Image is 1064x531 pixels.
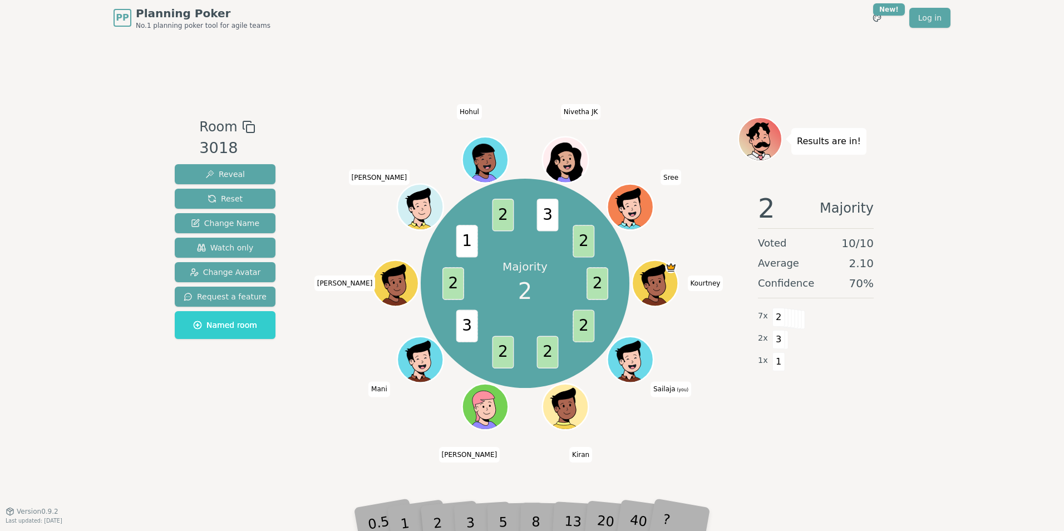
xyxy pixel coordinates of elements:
[175,238,275,258] button: Watch only
[758,195,775,222] span: 2
[175,213,275,233] button: Change Name
[651,381,691,397] span: Click to change your name
[909,8,950,28] a: Log in
[456,309,477,342] span: 3
[457,104,482,120] span: Click to change your name
[661,170,681,185] span: Click to change your name
[199,137,255,160] div: 3018
[772,352,785,371] span: 1
[503,259,548,274] p: Majority
[6,518,62,524] span: Last updated: [DATE]
[492,199,514,231] span: 2
[190,267,261,278] span: Change Avatar
[820,195,874,222] span: Majority
[676,387,689,392] span: (you)
[573,225,594,257] span: 2
[849,276,874,291] span: 70 %
[175,311,275,339] button: Named room
[368,381,390,397] span: Click to change your name
[456,225,477,257] span: 1
[175,189,275,209] button: Reset
[17,507,58,516] span: Version 0.9.2
[175,287,275,307] button: Request a feature
[349,170,410,185] span: Click to change your name
[136,6,270,21] span: Planning Poker
[191,218,259,229] span: Change Name
[569,447,592,463] span: Click to change your name
[208,193,243,204] span: Reset
[442,267,464,299] span: 2
[873,3,905,16] div: New!
[665,262,677,273] span: Kourtney is the host
[518,274,532,308] span: 2
[758,310,768,322] span: 7 x
[197,242,254,253] span: Watch only
[758,255,799,271] span: Average
[849,255,874,271] span: 2.10
[439,447,500,463] span: Click to change your name
[184,291,267,302] span: Request a feature
[867,8,887,28] button: New!
[772,330,785,349] span: 3
[114,6,270,30] a: PPPlanning PokerNo.1 planning poker tool for agile teams
[758,332,768,345] span: 2 x
[561,104,601,120] span: Click to change your name
[758,276,814,291] span: Confidence
[536,199,558,231] span: 3
[175,164,275,184] button: Reveal
[587,267,608,299] span: 2
[193,319,257,331] span: Named room
[314,276,376,291] span: Click to change your name
[608,338,652,381] button: Click to change your avatar
[687,276,723,291] span: Click to change your name
[758,355,768,367] span: 1 x
[199,117,237,137] span: Room
[841,235,874,251] span: 10 / 10
[136,21,270,30] span: No.1 planning poker tool for agile teams
[758,235,787,251] span: Voted
[175,262,275,282] button: Change Avatar
[116,11,129,24] span: PP
[6,507,58,516] button: Version0.9.2
[772,308,785,327] span: 2
[492,336,514,368] span: 2
[797,134,861,149] p: Results are in!
[205,169,245,180] span: Reveal
[573,309,594,342] span: 2
[536,336,558,368] span: 2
